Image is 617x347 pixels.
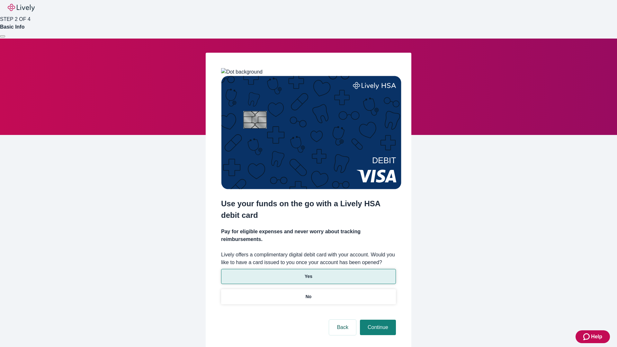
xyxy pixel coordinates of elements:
[221,76,401,189] img: Debit card
[221,251,396,266] label: Lively offers a complimentary digital debit card with your account. Would you like to have a card...
[583,333,591,341] svg: Zendesk support icon
[591,333,602,341] span: Help
[221,289,396,304] button: No
[305,273,312,280] p: Yes
[8,4,35,12] img: Lively
[221,68,263,76] img: Dot background
[221,269,396,284] button: Yes
[576,330,610,343] button: Zendesk support iconHelp
[306,293,312,300] p: No
[360,320,396,335] button: Continue
[329,320,356,335] button: Back
[221,228,396,243] h4: Pay for eligible expenses and never worry about tracking reimbursements.
[221,198,396,221] h2: Use your funds on the go with a Lively HSA debit card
